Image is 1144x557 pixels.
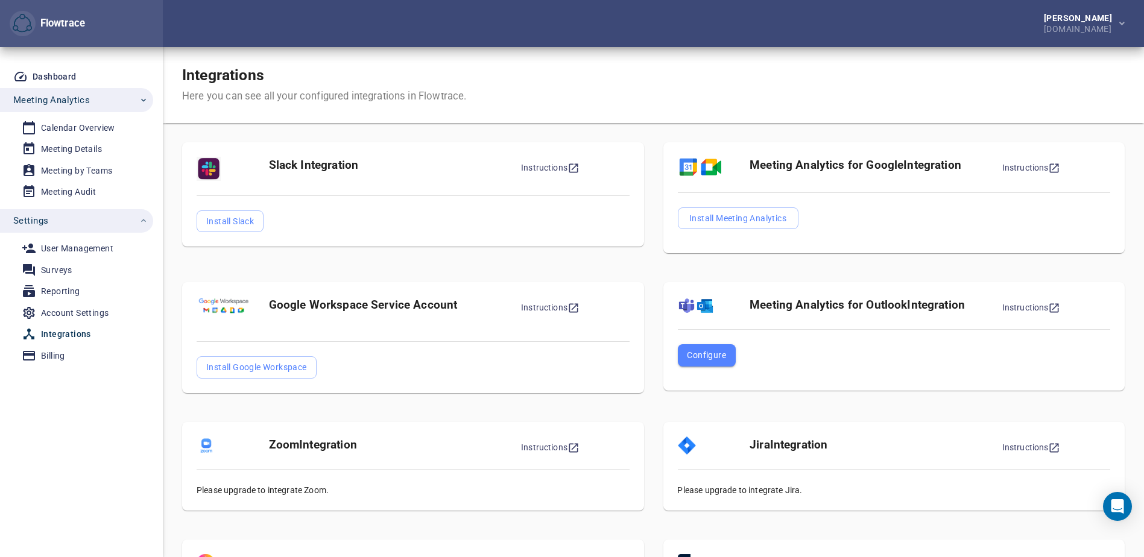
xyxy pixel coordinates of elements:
[10,11,85,37] div: Flowtrace
[269,297,522,313] div: Google Workspace Service Account
[750,436,1002,453] div: Jira Integration
[750,297,1002,313] div: Meeting Analytics for Outlook Integration
[677,157,722,178] img: Paywall
[36,16,85,31] div: Flowtrace
[41,306,109,321] div: Account Settings
[521,163,580,172] a: Instructions
[206,360,307,374] span: Install Google Workspace
[182,66,466,84] h1: Integrations
[10,11,36,37] button: Flowtrace
[677,344,736,366] button: Configure
[41,121,115,136] div: Calendar Overview
[206,214,254,228] span: Install Slack
[677,436,695,455] img: Integration Logo
[41,241,113,256] div: User Management
[197,436,216,455] img: Integration Logo
[1002,442,1061,452] a: Instructions
[1044,22,1117,33] div: [DOMAIN_NAME]
[269,436,522,453] div: Zoom Integration
[33,69,77,84] div: Dashboard
[687,348,726,362] span: Configure
[269,157,522,173] div: Slack Integration
[677,207,798,229] button: Install Meeting Analytics
[197,297,251,314] img: Paywall
[197,356,317,378] button: Install Google Workspace
[41,348,65,363] div: Billing
[182,89,466,104] div: Here you can see all your configured integrations in Flowtrace.
[1002,303,1061,312] a: Instructions
[687,211,788,225] span: Install Meeting Analytics
[41,163,112,178] div: Meeting by Teams
[41,327,91,342] div: Integrations
[13,14,32,33] img: Flowtrace
[13,92,90,108] span: Meeting Analytics
[1002,163,1061,172] a: Instructions
[41,142,102,157] div: Meeting Details
[1044,14,1117,22] div: [PERSON_NAME]
[197,210,264,232] button: Install Slack
[750,157,1002,173] div: Meeting Analytics for Google Integration
[1025,10,1134,37] button: [PERSON_NAME][DOMAIN_NAME]
[41,284,80,299] div: Reporting
[1103,492,1132,521] div: Open Intercom Messenger
[197,157,221,181] img: Paywall
[13,213,48,228] span: Settings
[677,297,713,315] img: Integration Logo
[521,442,580,452] a: Instructions
[677,484,1110,496] div: Please upgrade to integrate Jira.
[41,184,96,200] div: Meeting Audit
[521,303,580,312] a: Instructions
[41,263,72,278] div: Surveys
[197,484,629,496] div: Please upgrade to integrate Zoom.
